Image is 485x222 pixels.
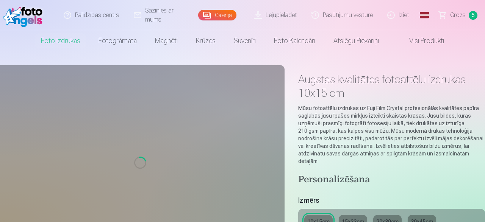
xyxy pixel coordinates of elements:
a: Foto kalendāri [265,30,324,51]
span: 5 [469,11,477,20]
a: Atslēgu piekariņi [324,30,388,51]
a: Suvenīri [225,30,265,51]
a: Visi produkti [388,30,453,51]
a: Fotogrāmata [89,30,146,51]
a: Magnēti [146,30,187,51]
h4: Personalizēšana [298,174,485,186]
h5: Izmērs [298,195,485,206]
a: Galerija [198,10,236,20]
p: Mūsu fotoattēlu izdrukas uz Fuji Film Crystal profesionālās kvalitātes papīra saglabās jūsu īpašo... [298,104,485,165]
a: Foto izdrukas [32,30,89,51]
a: Krūzes [187,30,225,51]
span: Grozs [450,11,466,20]
img: /fa1 [3,3,46,27]
h1: Augstas kvalitātes fotoattēlu izdrukas 10x15 cm [298,73,485,100]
